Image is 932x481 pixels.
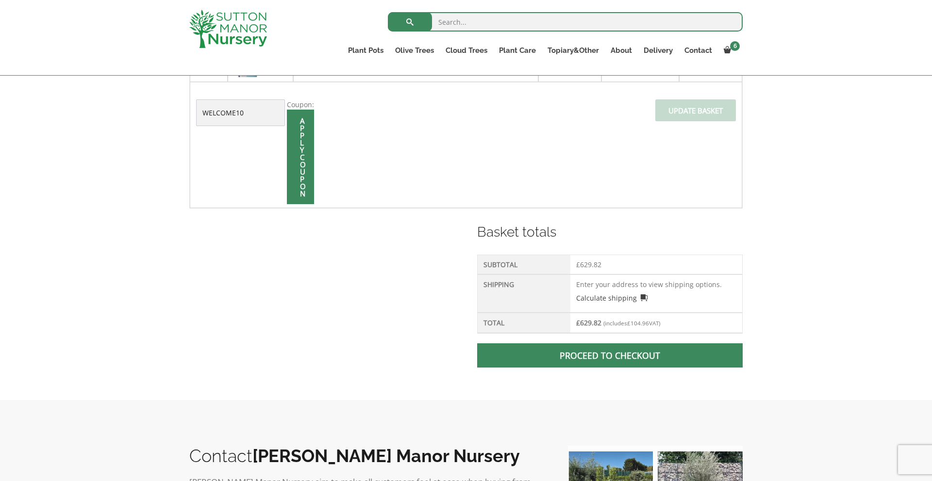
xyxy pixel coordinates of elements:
a: About [605,44,638,57]
small: (includes VAT) [603,320,660,327]
span: £ [627,320,631,327]
a: 6 [718,44,743,57]
label: Coupon: [287,100,314,109]
th: Shipping [478,274,570,313]
input: Update basket [655,99,736,121]
a: Delivery [638,44,679,57]
a: Calculate shipping [576,293,648,303]
input: Apply coupon [287,110,314,204]
a: Plant Care [493,44,542,57]
span: 6 [730,41,740,51]
img: logo [189,10,267,48]
input: Search... [388,12,743,32]
a: Plant Pots [342,44,389,57]
bdi: 629.82 [576,260,601,269]
a: Topiary&Other [542,44,605,57]
th: Subtotal [478,255,570,274]
a: Cloud Trees [440,44,493,57]
b: [PERSON_NAME] Manor Nursery [252,446,520,466]
a: Proceed to checkout [477,343,743,368]
td: Enter your address to view shipping options. [570,274,742,313]
span: £ [576,318,580,327]
h2: Contact [189,446,549,466]
a: Olive Trees [389,44,440,57]
h2: Basket totals [477,222,743,242]
span: 104.96 [627,320,649,327]
span: £ [576,260,580,269]
th: Total [478,313,570,333]
bdi: 629.82 [576,318,601,327]
input: Coupon code [196,99,285,126]
a: Contact [679,44,718,57]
